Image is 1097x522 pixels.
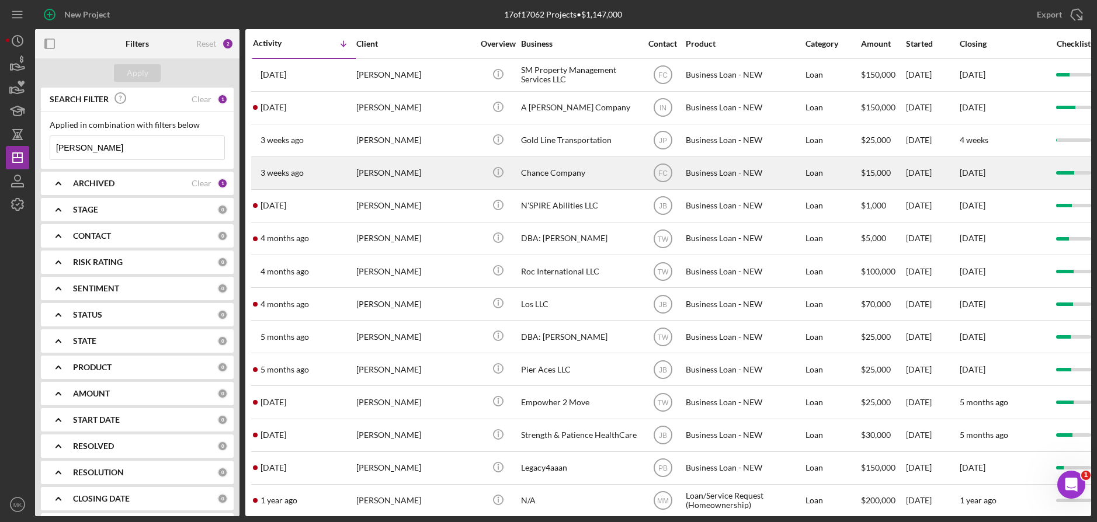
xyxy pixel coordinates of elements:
[217,362,228,373] div: 0
[521,223,638,254] div: DBA: [PERSON_NAME]
[261,365,309,374] time: 2025-04-04 18:32
[261,234,309,243] time: 2025-05-02 16:24
[960,495,997,505] time: 1 year ago
[196,39,216,48] div: Reset
[521,60,638,91] div: SM Property Management Services LLC
[906,158,959,189] div: [DATE]
[906,387,959,417] div: [DATE]
[261,201,286,210] time: 2025-05-23 15:38
[217,231,228,241] div: 0
[906,92,959,123] div: [DATE]
[806,158,860,189] div: Loan
[217,388,228,399] div: 0
[356,60,473,91] div: [PERSON_NAME]
[261,496,297,505] time: 2024-05-27 19:32
[356,453,473,483] div: [PERSON_NAME]
[906,453,959,483] div: [DATE]
[960,397,1008,407] time: 5 months ago
[126,39,149,48] b: Filters
[73,363,112,372] b: PRODUCT
[686,39,803,48] div: Product
[686,420,803,451] div: Business Loan - NEW
[192,179,211,188] div: Clear
[657,497,669,505] text: MM
[356,190,473,221] div: [PERSON_NAME]
[686,354,803,385] div: Business Loan - NEW
[261,267,309,276] time: 2025-04-29 00:20
[504,10,622,19] div: 17 of 17062 Projects • $1,147,000
[960,200,985,210] time: [DATE]
[686,288,803,319] div: Business Loan - NEW
[861,485,905,516] div: $200,000
[658,169,668,178] text: FC
[906,125,959,156] div: [DATE]
[261,398,286,407] time: 2025-02-21 19:13
[806,223,860,254] div: Loan
[686,485,803,516] div: Loan/Service Request (Homeownership)
[521,485,638,516] div: N/A
[960,299,985,309] time: [DATE]
[356,288,473,319] div: [PERSON_NAME]
[906,256,959,287] div: [DATE]
[356,387,473,417] div: [PERSON_NAME]
[127,64,148,82] div: Apply
[686,158,803,189] div: Business Loan - NEW
[960,332,985,342] time: [DATE]
[686,223,803,254] div: Business Loan - NEW
[686,387,803,417] div: Business Loan - NEW
[356,39,473,48] div: Client
[217,415,228,425] div: 0
[686,92,803,123] div: Business Loan - NEW
[521,321,638,352] div: DBA: [PERSON_NAME]
[261,430,286,440] time: 2025-02-20 15:38
[960,266,985,276] time: [DATE]
[1081,471,1091,480] span: 1
[217,257,228,267] div: 0
[960,233,985,243] time: [DATE]
[806,288,860,319] div: Loan
[686,321,803,352] div: Business Loan - NEW
[521,288,638,319] div: Los LLC
[658,464,667,472] text: PB
[521,190,638,221] div: N'SPIRE Abilities LLC
[13,502,22,508] text: MK
[686,453,803,483] div: Business Loan - NEW
[1037,3,1062,26] div: Export
[861,39,905,48] div: Amount
[521,420,638,451] div: Strength & Patience HealthCare
[658,366,666,374] text: JB
[35,3,121,26] button: New Project
[686,60,803,91] div: Business Loan - NEW
[521,39,638,48] div: Business
[261,300,309,309] time: 2025-04-25 18:13
[960,135,988,145] time: 4 weeks
[114,64,161,82] button: Apply
[1025,3,1091,26] button: Export
[806,190,860,221] div: Loan
[806,39,860,48] div: Category
[356,158,473,189] div: [PERSON_NAME]
[73,415,120,424] b: START DATE
[861,60,905,91] div: $150,000
[217,283,228,294] div: 0
[658,202,666,210] text: JB
[806,256,860,287] div: Loan
[861,158,905,189] div: $15,000
[521,125,638,156] div: Gold Line Transportation
[806,92,860,123] div: Loan
[6,493,29,516] button: MK
[73,468,124,477] b: RESOLUTION
[658,431,666,440] text: JB
[906,60,959,91] div: [DATE]
[861,92,905,123] div: $150,000
[73,441,114,451] b: RESOLVED
[960,364,985,374] time: [DATE]
[73,257,123,267] b: RISK RATING
[960,168,985,178] time: [DATE]
[658,300,666,308] text: JB
[261,332,309,342] time: 2025-04-14 14:37
[73,205,98,214] b: STAGE
[217,336,228,346] div: 0
[217,178,228,189] div: 1
[861,288,905,319] div: $70,000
